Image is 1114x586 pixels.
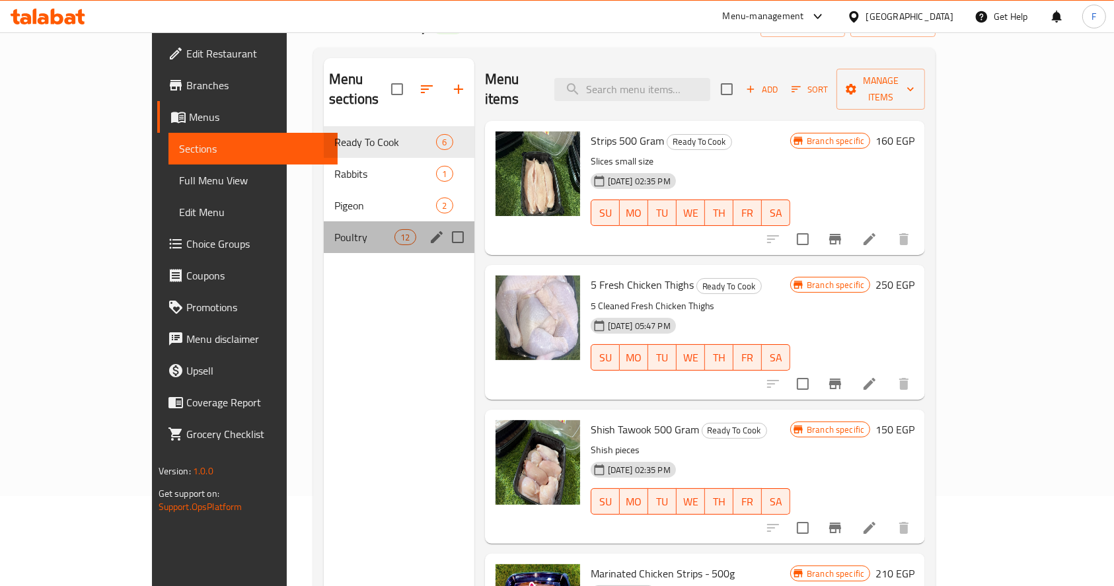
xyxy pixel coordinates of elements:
a: Edit menu item [862,231,877,247]
span: FR [739,348,757,367]
span: Strips 500 Gram [591,131,664,151]
img: Shish Tawook 500 Gram [496,420,580,505]
span: 5 Fresh Chicken Thighs [591,275,694,295]
button: WE [677,344,705,371]
button: Add [741,79,783,100]
span: SU [597,348,614,367]
a: Coverage Report [157,386,338,418]
span: Select section [713,75,741,103]
button: TU [648,200,677,226]
button: MO [620,344,648,371]
button: FR [733,344,762,371]
p: Slices small size [591,153,790,170]
span: Branch specific [801,423,870,436]
span: Rabbits [334,166,436,182]
span: 6 [437,136,452,149]
span: F [1092,9,1096,24]
span: Choice Groups [186,236,328,252]
span: Select to update [789,514,817,542]
span: MO [625,203,643,223]
span: Coupons [186,268,328,283]
span: Poultry [334,229,394,245]
button: TH [705,488,733,515]
span: 12 [395,231,415,244]
a: Choice Groups [157,228,338,260]
a: Coupons [157,260,338,291]
button: SU [591,488,620,515]
button: TU [648,344,677,371]
span: WE [682,348,700,367]
span: SU [597,492,614,511]
span: [DATE] 02:35 PM [603,464,676,476]
span: SA [767,348,785,367]
button: Add section [443,73,474,105]
span: Get support on: [159,485,219,502]
span: Promotions [186,299,328,315]
span: Sections [179,141,328,157]
a: Full Menu View [168,165,338,196]
span: FR [739,203,757,223]
div: Pigeon [334,198,436,213]
span: Select to update [789,370,817,398]
div: Pigeon2 [324,190,474,221]
span: [DATE] 05:47 PM [603,320,676,332]
div: Menu-management [723,9,804,24]
span: MO [625,348,643,367]
button: Sort [788,79,831,100]
button: SA [762,344,790,371]
button: FR [733,488,762,515]
span: Edit Restaurant [186,46,328,61]
a: Edit Menu [168,196,338,228]
button: WE [677,488,705,515]
a: Sections [168,133,338,165]
button: delete [888,512,920,544]
span: Sort [792,82,828,97]
div: Ready To Cook [667,134,732,150]
button: delete [888,223,920,255]
div: Ready To Cook [696,278,762,294]
button: SU [591,344,620,371]
a: Menus [157,101,338,133]
span: Branch specific [801,279,870,291]
span: Version: [159,462,191,480]
a: Branches [157,69,338,101]
span: MO [625,492,643,511]
input: search [554,78,710,101]
span: TU [653,203,671,223]
span: 2 [437,200,452,212]
span: Upsell [186,363,328,379]
h6: 210 EGP [875,564,914,583]
button: Manage items [836,69,925,110]
span: Menu disclaimer [186,331,328,347]
button: edit [427,227,447,247]
span: Shish Tawook 500 Gram [591,420,699,439]
div: Ready To Cook6 [324,126,474,158]
button: SA [762,488,790,515]
span: SU [597,203,614,223]
div: [GEOGRAPHIC_DATA] [866,9,953,24]
span: TH [710,203,728,223]
button: WE [677,200,705,226]
span: SA [767,203,785,223]
h6: 250 EGP [875,275,914,294]
span: Select to update [789,225,817,253]
div: Ready To Cook [334,134,436,150]
span: TU [653,348,671,367]
button: TU [648,488,677,515]
span: Full Menu View [179,172,328,188]
span: Branches [186,77,328,93]
h2: Menu items [485,69,539,109]
h2: Menu sections [329,69,391,109]
span: Coverage Report [186,394,328,410]
a: Grocery Checklist [157,418,338,450]
nav: Menu sections [324,121,474,258]
button: SA [762,200,790,226]
div: Ready To Cook [702,423,767,439]
a: Upsell [157,355,338,386]
div: items [436,134,453,150]
span: Menus [189,109,328,125]
img: 5 Fresh Chicken Thighs [496,275,580,360]
a: Edit menu item [862,520,877,536]
span: Branch specific [801,135,870,147]
button: FR [733,200,762,226]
